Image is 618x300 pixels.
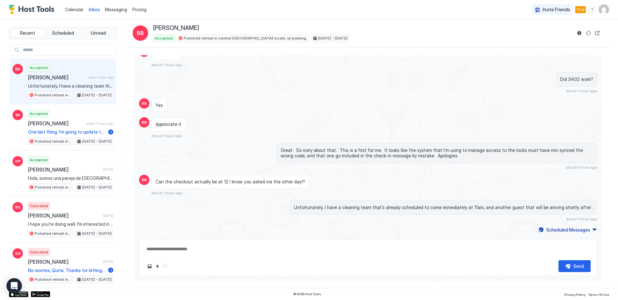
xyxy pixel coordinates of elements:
span: Messaging [105,7,127,12]
span: Polished retreat in central [GEOGRAPHIC_DATA] locale, w/ parking. [184,35,307,41]
a: Host Tools Logo [9,5,57,14]
div: menu [588,6,596,13]
span: BB [137,29,144,37]
span: Accepted [30,157,48,163]
span: [PERSON_NAME] [28,259,100,265]
button: Reservation information [576,29,583,37]
span: Great. So sorry about that. This is a first for me. It looks like the system that I’m using to ma... [281,147,593,159]
span: Cancelled [30,249,48,255]
span: Privacy Policy [564,293,585,296]
span: about 1 hour ago [151,190,183,195]
button: Quick reply [154,262,161,270]
button: Upload image [146,262,154,270]
span: about 1 hour ago [151,133,183,138]
span: Polished retreat in central [GEOGRAPHIC_DATA] locale, w/ parking. [35,184,71,190]
a: Privacy Policy [564,291,585,297]
span: Polished retreat in central [GEOGRAPHIC_DATA] locale, w/ parking. [35,92,71,98]
span: [DATE] - [DATE] [82,231,112,236]
span: BB [142,119,147,125]
a: Messaging [105,6,127,13]
span: QS [15,251,21,256]
button: Scheduled [46,29,80,38]
span: IM [15,112,20,118]
span: [DATE] [103,167,113,172]
span: Unread [91,30,106,36]
span: No worries, Quita. Thanks for letting me know. [28,268,106,273]
span: about 1 hour ago [151,62,183,67]
span: Polished retreat in central [GEOGRAPHIC_DATA] locale, w/ parking. [35,277,71,282]
span: Did 3402 work? [560,76,593,82]
span: BB [142,101,147,106]
a: App Store [9,291,28,297]
span: 1 [110,268,112,273]
button: Sync reservation [585,29,592,37]
span: Pricing [132,7,146,13]
span: Unfortunately, I have a cleaning team that’s already scheduled to come immediately at 11am, and a... [28,83,113,89]
div: Send [573,263,584,269]
span: Invite Friends [543,7,570,13]
button: Scheduled Messages [538,225,597,234]
span: [DATE] - [DATE] [82,138,112,144]
span: Recent [20,30,35,36]
span: [PERSON_NAME] [28,212,100,219]
span: BB [15,66,20,72]
input: Input Field [20,45,116,56]
span: about 1 hour ago [566,88,597,93]
span: Accepted [30,65,48,71]
div: Open Intercom Messenger [6,278,22,294]
span: One last thing. I’m going to update the reservation to two guest, since you mentioned that you’d ... [28,129,106,135]
span: about 1 hour ago [566,216,597,221]
span: [DATE] [103,260,113,264]
span: Scheduled [52,30,74,36]
span: BS [15,204,20,210]
a: Inbox [89,6,100,13]
span: Trial [576,7,585,13]
button: Unread [81,29,115,38]
span: Accepted [30,111,48,117]
span: [DATE] - [DATE] [82,277,112,282]
span: Terms Of Use [588,293,609,296]
span: © 2025 Host Tools [293,292,321,296]
button: Open reservation [594,29,601,37]
span: [DATE] [103,214,113,218]
span: DP [15,158,21,164]
span: [PERSON_NAME] [28,74,86,81]
span: about 1 hour ago [566,165,597,170]
div: tab-group [9,27,117,39]
a: Google Play Store [31,291,50,297]
span: Appreciate it [155,121,182,127]
span: [PERSON_NAME] [28,120,84,127]
span: Unfortunately, I have a cleaning team that’s already scheduled to come immediately at 11am, and a... [294,205,593,210]
div: Scheduled Messages [546,226,590,233]
a: Terms Of Use [588,291,609,297]
a: Calendar [65,6,84,13]
span: BB [142,177,147,183]
span: Accepted [155,35,173,41]
span: Inbox [89,7,100,12]
span: 1 [110,129,112,134]
span: [DATE] - [DATE] [318,35,348,41]
span: about 7 hours ago [86,121,113,126]
span: Cancelled [30,203,48,209]
span: [PERSON_NAME] [28,166,100,173]
span: Polished retreat in central [GEOGRAPHIC_DATA] locale, w/ parking. [35,138,71,144]
span: [DATE] - [DATE] [82,184,112,190]
span: Yes [155,102,163,108]
span: Calendar [65,7,84,12]
button: Recent [11,29,45,38]
span: Hola, somos una pareja de [GEOGRAPHIC_DATA], venimos de visita le agradezco mucho la estancia [28,175,113,181]
span: [PERSON_NAME] [153,24,199,32]
span: about 1 hour ago [89,75,113,79]
div: User profile [599,4,609,15]
span: Polished retreat in central [GEOGRAPHIC_DATA] locale, w/ parking. [35,231,71,236]
span: I hope you’re doing well. I’m interested in booking your place in [US_STATE], [GEOGRAPHIC_DATA]. ... [28,221,113,227]
button: Send [558,260,591,272]
span: Can the checkout actually be at 12 I know you asked me the other day!? [155,179,305,185]
span: [DATE] - [DATE] [82,92,112,98]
